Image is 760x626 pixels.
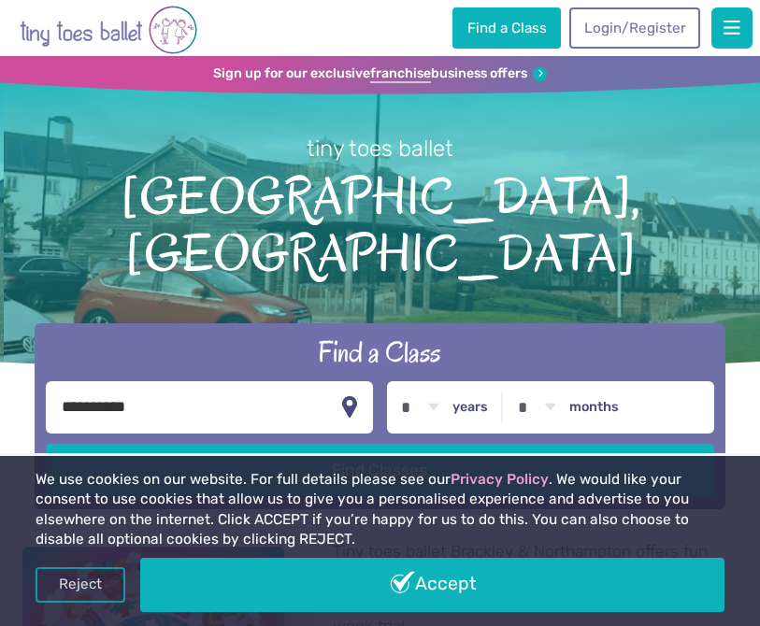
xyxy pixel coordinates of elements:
[569,399,619,416] label: months
[370,65,431,83] strong: franchise
[20,4,197,56] img: tiny toes ballet
[213,65,548,83] a: Sign up for our exclusivefranchisebusiness offers
[452,399,488,416] label: years
[36,470,724,550] p: We use cookies on our website. For full details please see our . We would like your consent to us...
[569,7,700,49] a: Login/Register
[27,164,733,283] span: [GEOGRAPHIC_DATA], [GEOGRAPHIC_DATA]
[46,444,713,496] button: Find Classes
[36,567,125,603] a: Reject
[452,7,561,49] a: Find a Class
[451,471,549,488] a: Privacy Policy
[140,558,724,612] a: Accept
[307,135,453,162] small: tiny toes ballet
[46,334,713,371] h2: Find a Class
